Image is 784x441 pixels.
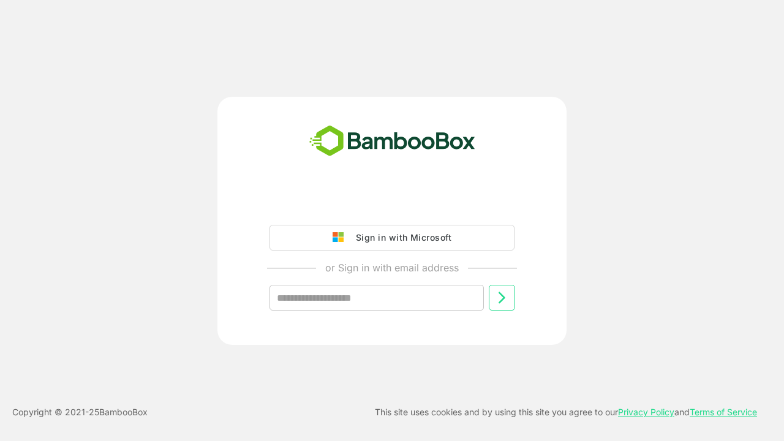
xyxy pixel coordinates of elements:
p: Copyright © 2021- 25 BambooBox [12,405,148,420]
div: Sign in with Microsoft [350,230,451,246]
p: This site uses cookies and by using this site you agree to our and [375,405,757,420]
a: Privacy Policy [618,407,674,417]
button: Sign in with Microsoft [269,225,514,251]
img: bamboobox [303,121,482,162]
p: or Sign in with email address [325,260,459,275]
a: Terms of Service [690,407,757,417]
img: google [333,232,350,243]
